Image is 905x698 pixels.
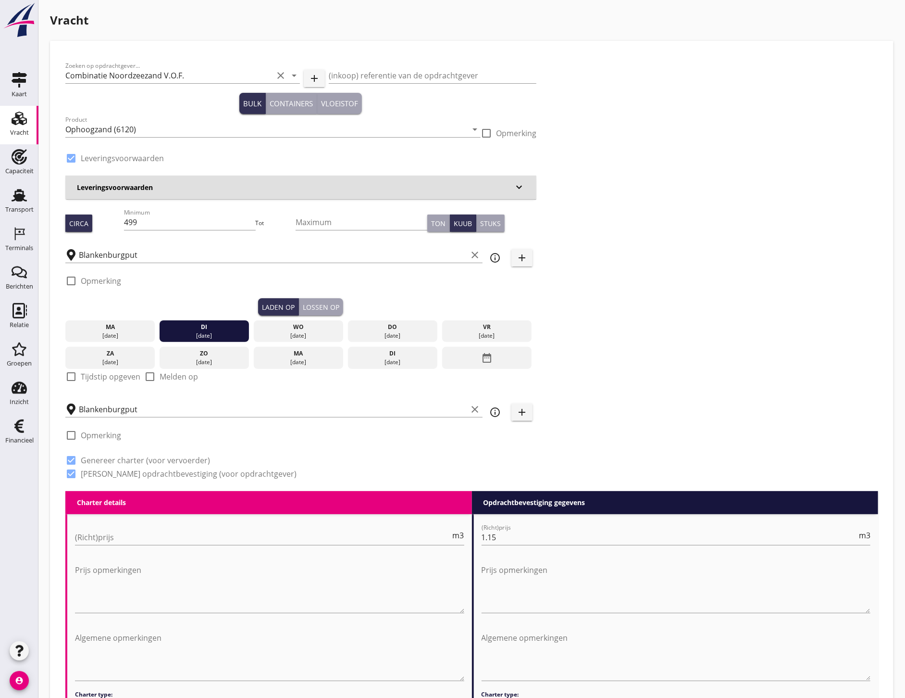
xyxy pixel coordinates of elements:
button: Bulk [239,93,266,114]
label: Tijdstip opgeven [81,372,140,381]
div: [DATE] [68,358,153,367]
button: Stuks [476,215,505,232]
div: Capaciteit [5,168,34,174]
div: [DATE] [162,358,247,367]
div: Inzicht [10,399,29,405]
input: Losplaats [79,402,467,417]
label: Genereer charter (voor vervoerder) [81,456,210,465]
input: (inkoop) referentie van de opdrachtgever [329,68,536,83]
i: add [516,252,528,264]
div: [DATE] [445,331,530,340]
div: [DATE] [350,331,435,340]
div: Vloeistof [321,98,358,109]
button: Containers [266,93,317,114]
div: Tot [256,219,296,228]
textarea: Algemene opmerkingen [75,630,464,681]
i: info_outline [489,252,501,264]
div: Ton [431,218,446,228]
textarea: Algemene opmerkingen [482,630,871,681]
label: [PERSON_NAME] opdrachtbevestiging (voor opdrachtgever) [81,469,297,479]
i: add [516,406,528,418]
input: Minimum [124,215,256,230]
div: Relatie [10,322,29,328]
input: Maximum [296,215,427,230]
div: Financieel [5,437,34,444]
label: Opmerking [81,431,121,440]
div: Kaart [12,91,27,97]
div: Terminals [5,245,33,251]
i: account_circle [10,671,29,690]
input: (Richt)prijs [75,530,451,545]
div: wo [256,323,341,331]
span: m3 [859,532,870,539]
div: [DATE] [256,358,341,367]
div: Lossen op [303,302,339,312]
button: Kuub [450,215,476,232]
i: date_range [481,349,493,367]
div: Stuks [480,218,501,228]
div: di [350,349,435,358]
div: Containers [270,98,313,109]
div: Berichten [6,283,33,290]
button: Vloeistof [317,93,362,114]
textarea: Prijs opmerkingen [482,562,871,613]
button: Lossen op [299,298,343,316]
button: Ton [427,215,450,232]
button: Laden op [258,298,299,316]
div: Transport [5,206,34,213]
div: Kuub [454,218,472,228]
div: [DATE] [350,358,435,367]
div: do [350,323,435,331]
textarea: Prijs opmerkingen [75,562,464,613]
i: clear [275,70,286,81]
i: info_outline [489,406,501,418]
i: keyboard_arrow_down [513,181,525,193]
div: Circa [69,218,88,228]
div: di [162,323,247,331]
div: za [68,349,153,358]
label: Opmerking [81,276,121,286]
div: ma [68,323,153,331]
div: Laden op [262,302,295,312]
div: [DATE] [162,331,247,340]
div: Groepen [7,360,32,367]
span: m3 [453,532,464,539]
div: Vracht [10,129,29,136]
div: Bulk [243,98,261,109]
input: Product [65,122,467,137]
label: Melden op [160,372,198,381]
img: logo-small.a267ee39.svg [2,2,37,38]
label: Opmerking [496,128,536,138]
div: ma [256,349,341,358]
div: [DATE] [68,331,153,340]
label: Leveringsvoorwaarden [81,153,164,163]
div: [DATE] [256,331,341,340]
input: (Richt)prijs [482,530,857,545]
i: clear [469,404,481,415]
i: arrow_drop_down [288,70,300,81]
i: arrow_drop_down [469,124,481,135]
i: clear [469,249,481,261]
h3: Leveringsvoorwaarden [77,182,513,192]
div: vr [445,323,530,331]
input: Zoeken op opdrachtgever... [65,68,273,83]
button: Circa [65,215,92,232]
h1: Vracht [50,12,893,29]
input: Laadplaats [79,247,467,263]
div: zo [162,349,247,358]
i: add [309,73,320,84]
